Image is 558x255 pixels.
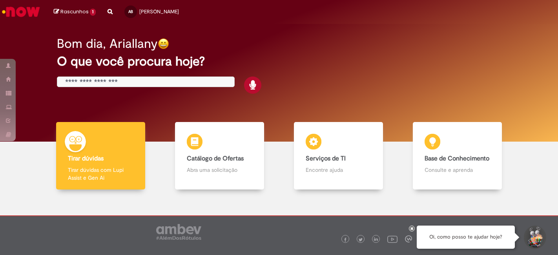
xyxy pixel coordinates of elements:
[68,155,104,162] b: Tirar dúvidas
[160,122,279,190] a: Catálogo de Ofertas Abra uma solicitação
[90,9,96,16] span: 1
[398,122,517,190] a: Base de Conhecimento Consulte e aprenda
[60,8,89,15] span: Rascunhos
[359,238,363,242] img: logo_footer_twitter.png
[54,8,96,16] a: Rascunhos
[187,155,244,162] b: Catálogo de Ofertas
[306,155,346,162] b: Serviços de TI
[417,226,515,249] div: Oi, como posso te ajudar hoje?
[374,237,378,242] img: logo_footer_linkedin.png
[68,166,134,182] p: Tirar dúvidas com Lupi Assist e Gen Ai
[57,37,158,51] h2: Bom dia, Ariallany
[156,224,201,240] img: logo_footer_ambev_rotulo_gray.png
[306,166,372,174] p: Encontre ajuda
[405,235,412,242] img: logo_footer_workplace.png
[1,4,41,20] img: ServiceNow
[343,238,347,242] img: logo_footer_facebook.png
[41,122,160,190] a: Tirar dúvidas Tirar dúvidas com Lupi Assist e Gen Ai
[187,166,253,174] p: Abra uma solicitação
[139,8,179,15] span: [PERSON_NAME]
[425,155,489,162] b: Base de Conhecimento
[128,9,133,14] span: AB
[279,122,398,190] a: Serviços de TI Encontre ajuda
[57,55,501,68] h2: O que você procura hoje?
[523,226,546,249] button: Iniciar Conversa de Suporte
[387,234,398,244] img: logo_footer_youtube.png
[158,38,169,49] img: happy-face.png
[425,166,491,174] p: Consulte e aprenda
